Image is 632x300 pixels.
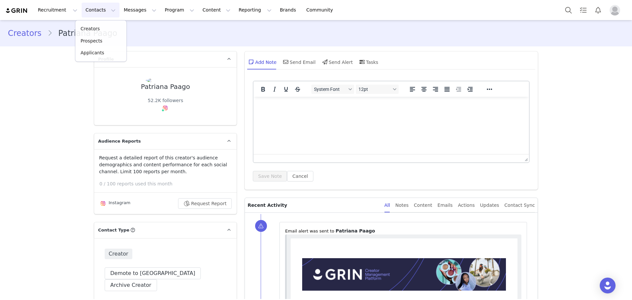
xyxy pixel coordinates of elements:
p: How to Submit Your Metrics: [25,171,215,177]
img: instagram.svg [163,105,168,111]
span: System Font [314,87,346,92]
a: [PERSON_NAME][EMAIL_ADDRESS][PERSON_NAME][DOMAIN_NAME] [3,61,211,71]
div: Add Note [247,54,276,70]
a: [URL][DOMAIN_NAME] [38,102,87,115]
div: Press the Up and Down arrow keys to resize the editor. [522,154,529,162]
img: placeholder-profile.jpg [610,5,620,15]
div: [DATE][DATE] 6:23 AM [PERSON_NAME] [PERSON_NAME] < > wrote: [3,61,224,71]
span: . [3,120,224,140]
a: [EMAIL_ADDRESS][DOMAIN_NAME] [77,136,137,140]
p: Request a detailed report of this creator's audience demographics and content performance for eac... [99,154,232,175]
p: I hope you had the best time at the experience! Just wanted to check-in to see if you have some f... [7,86,224,101]
img: grin logo [5,8,28,14]
a: Tasks [576,3,591,17]
button: Save Note [253,171,287,181]
p: Creators [81,26,100,33]
p: A new sponsorship job has been created for you where you can see more details and deliver your co... [3,23,224,49]
p: Cheers, The GRIN Team [12,253,215,267]
p: Hi [PERSON_NAME], [12,61,215,68]
div: Tasks [358,54,379,70]
span: Legal Notice: This e-mail is for use by the addressee only and contains confidential information ... [7,188,220,208]
a: Creators [8,27,47,39]
img: instagram.svg [100,201,106,206]
a: [URL][DOMAIN_NAME] [3,34,212,44]
button: Profile [606,5,627,15]
strong: Once you reconnect, we can automatically sync your posts, Stories, and insights to the brands you... [3,43,211,53]
strong: Update Connection [26,22,68,28]
a: Connecting your Instagram [79,94,134,99]
p: Your participation is vital to maintaining the quality and accuracy of the data we use to support... [12,201,215,221]
button: Bold [257,85,269,94]
div: All [384,198,390,213]
span: Patriana Paago [336,228,375,233]
div: Patriana Paago [141,83,190,91]
p: 0 / 100 reports used this month [99,180,237,187]
div: Notes [395,198,408,213]
p: You can take a look at the available sessions here: - let us know which session fits your schedul... [3,54,224,75]
p: We're reaching out to let you know that we've successfully collected your latest content, and now... [12,72,215,86]
span: Audience Reports [98,138,141,145]
a: [DOMAIN_NAME] [3,86,38,91]
span: . [7,188,220,208]
div: Open Intercom Messenger [600,278,616,293]
button: Underline [280,85,292,94]
p: Thank you for your cooperation and continued collaboration. If you have any questions or need ass... [12,226,215,240]
span: Junior Influencer Marketing Specialist [3,67,76,72]
button: Align center [418,85,430,94]
p: Why We Need Your Metrics: Providing your content metrics helps us ensure accurate reporting and a... [25,120,215,141]
div: Instagram [99,200,130,207]
p: Thank you very much for this amazing feedback! I'll let all the teams involved know, the good and... [3,13,224,18]
img: Grin [12,20,215,52]
span: Contact Type [98,227,129,233]
p: Hi Patriana! [7,76,224,81]
img: 3a96b131-b916-47c2-97ea-3db5d6732cc6.jpg [146,78,185,83]
li: Providing insights that can help boost your content's reach [38,159,215,166]
div: Emails [437,198,453,213]
p: Hi Patriana, [3,3,224,8]
li: Enhancing collaboration opportunities [38,152,215,159]
button: Italic [269,85,280,94]
li: Tracking performance accurately [38,145,215,152]
span: Legal Notice: This e-mail is for use by the addressee only and contains confidential information ... [3,120,224,140]
img: yQHlPGkZCrgWdhouDbFvoqTD3iJ8J4X9Jl8Ru66tRS0IDtBeMFLWGe9smj_1oFsrv194Qoj-nRFnNPPJ-DPHujwzGe-eTOMJ-... [7,169,53,184]
p: Ahoy Patriana! You have been accepted into the Stranger Things: The Experience – Unlock your powe... [3,3,224,18]
a: [URL][DOMAIN_NAME] [3,34,51,40]
iframe: Rich Text Area [253,97,529,154]
button: Fonts [311,85,354,94]
button: Search [561,3,576,17]
span: [PERSON_NAME] [3,47,41,53]
a: Upload Metrics [166,102,215,114]
div: 52.2K followers [148,97,183,104]
button: Archive Creator [105,279,157,291]
p: Prospects [81,38,102,44]
a: [PERSON_NAME][EMAIL_ADDRESS][PERSON_NAME][DOMAIN_NAME] [3,76,149,81]
button: Messages [120,3,160,17]
li: Option 1: Manually enter the metrics into our platform UI. [38,182,215,189]
a: [DOMAIN_NAME] [7,154,42,159]
a: Brands [276,3,302,17]
button: Demote to [GEOGRAPHIC_DATA] [105,267,201,279]
button: Program [161,3,198,17]
li: Option 2: Upload a screenshot of your metrics directly to our platform. [38,189,215,196]
p: Content Collected: We have identified the following pieces of content you've recently created: [25,91,215,97]
button: Justify [441,85,453,94]
button: Notifications [591,3,605,17]
div: Contact Sync [504,198,535,213]
a: [URL][DOMAIN_NAME] [106,54,155,59]
a: [URL][DOMAIN_NAME] [45,28,93,34]
p: We know how vital data security is for you. We use a secure login flow provided by Meta to protec... [3,73,224,89]
button: Cancel [287,171,313,181]
em: nerd [60,80,69,85]
a: this article [3,39,219,49]
p: Resources [13,285,85,291]
button: Font sizes [356,85,399,94]
button: Increase indent [464,85,476,94]
div: Sincerely, Patriana Paago [3,218,224,234]
button: Contacts [82,3,119,17]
